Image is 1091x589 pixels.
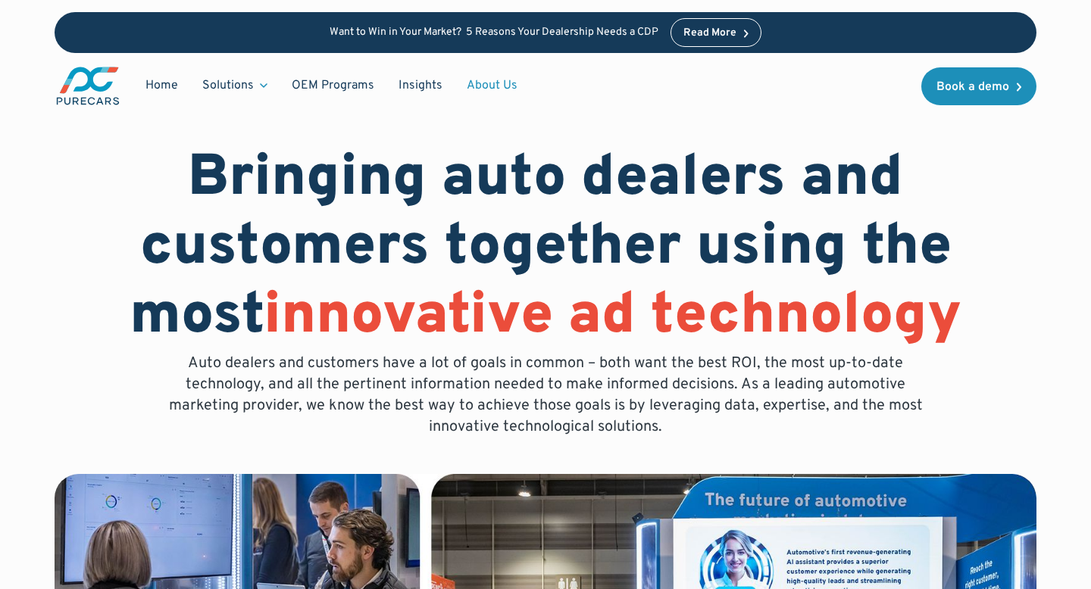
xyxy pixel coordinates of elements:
[55,65,121,107] a: main
[386,71,455,100] a: Insights
[190,71,280,100] div: Solutions
[936,81,1009,93] div: Book a demo
[133,71,190,100] a: Home
[264,281,961,354] span: innovative ad technology
[55,145,1036,353] h1: Bringing auto dealers and customers together using the most
[280,71,386,100] a: OEM Programs
[921,67,1036,105] a: Book a demo
[158,353,933,438] p: Auto dealers and customers have a lot of goals in common – both want the best ROI, the most up-to...
[671,18,761,47] a: Read More
[683,28,736,39] div: Read More
[455,71,530,100] a: About Us
[202,77,254,94] div: Solutions
[55,65,121,107] img: purecars logo
[330,26,658,39] p: Want to Win in Your Market? 5 Reasons Your Dealership Needs a CDP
